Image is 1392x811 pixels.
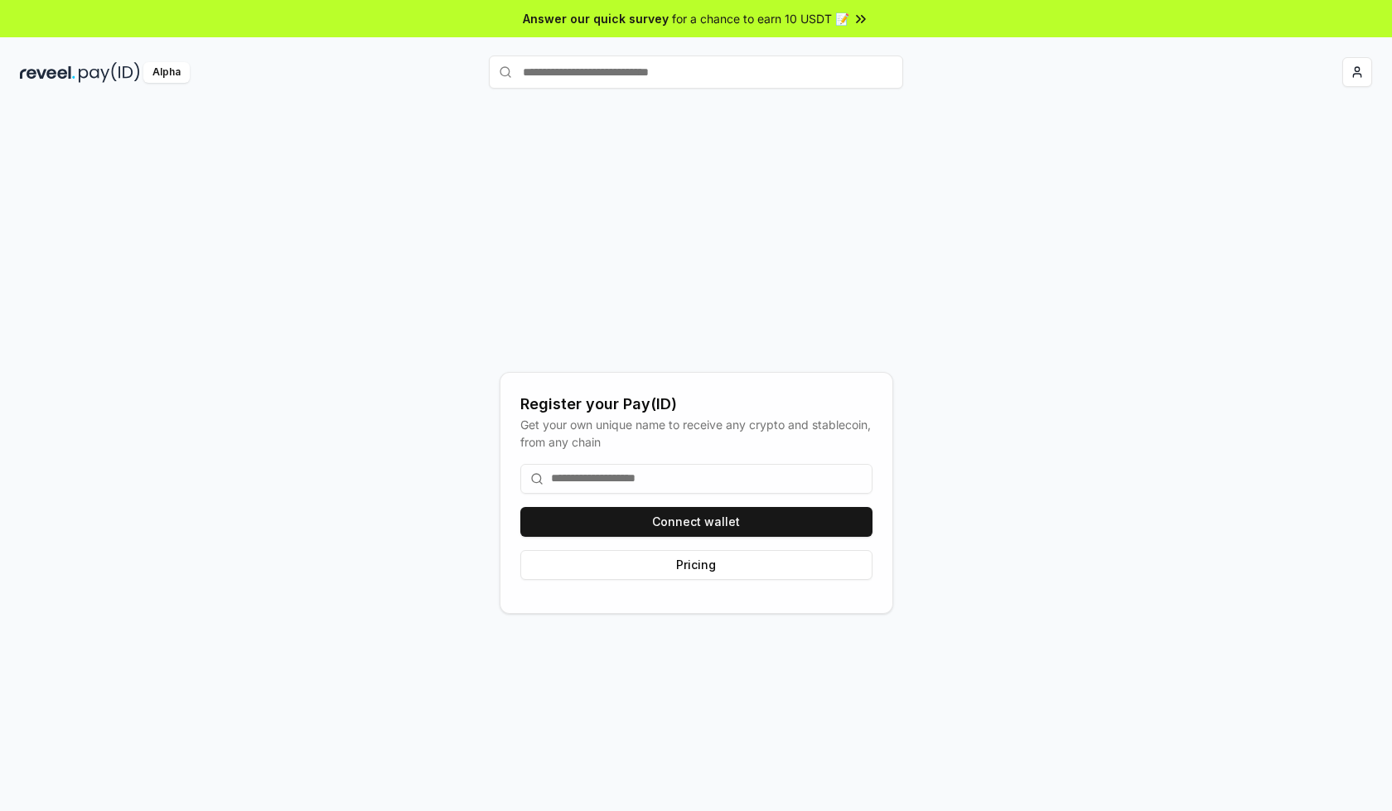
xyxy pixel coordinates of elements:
[672,10,849,27] span: for a chance to earn 10 USDT 📝
[79,62,140,83] img: pay_id
[520,416,872,451] div: Get your own unique name to receive any crypto and stablecoin, from any chain
[523,10,669,27] span: Answer our quick survey
[520,393,872,416] div: Register your Pay(ID)
[143,62,190,83] div: Alpha
[20,62,75,83] img: reveel_dark
[520,550,872,580] button: Pricing
[520,507,872,537] button: Connect wallet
